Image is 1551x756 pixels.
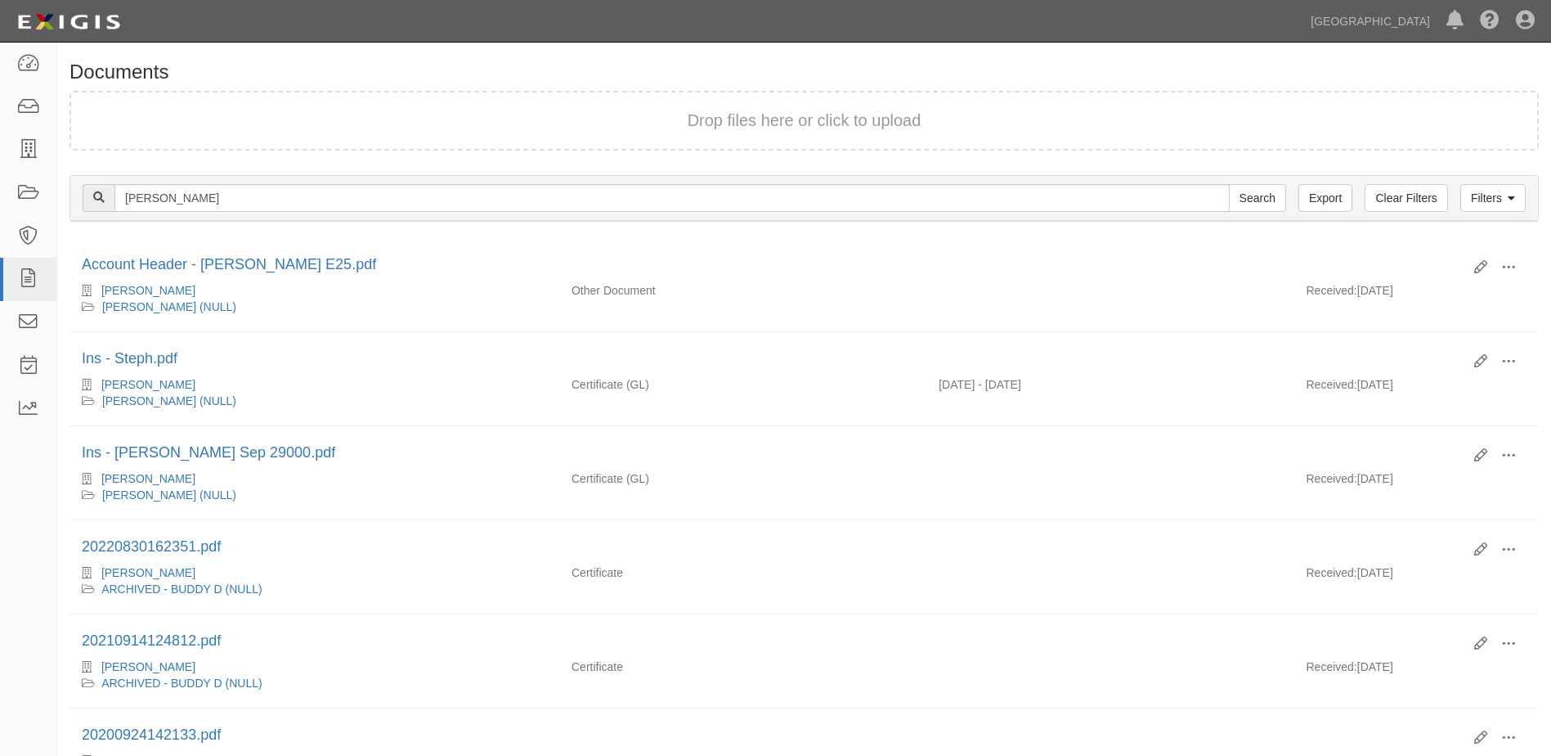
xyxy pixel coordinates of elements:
a: Account Header - [PERSON_NAME] E25.pdf [82,256,376,272]
a: [PERSON_NAME] [101,660,195,673]
div: 20220830162351.pdf [82,537,1462,558]
p: Received: [1306,282,1356,299]
a: Export [1298,184,1352,212]
a: [PERSON_NAME] (NULL) [102,394,236,407]
div: [DATE] [1293,659,1538,683]
div: 20210914124812.pdf [82,631,1462,652]
div: Ins - Steph.pdf [82,349,1462,370]
i: Help Center - Complianz [1480,11,1499,31]
p: Received: [1306,470,1356,487]
div: BUDDY D III (NULL) [82,393,547,409]
div: Effective - Expiration [926,753,1293,754]
a: Clear Filters [1365,184,1447,212]
a: ARCHIVED - BUDDY D (NULL) [101,677,262,690]
div: ARCHIVED - BUDDY D (NULL) [82,581,547,597]
a: Ins - Steph.pdf [82,350,177,367]
div: [DATE] [1293,376,1538,401]
div: [DATE] [1293,565,1538,589]
p: Received: [1306,659,1356,675]
div: [DATE] [1293,282,1538,307]
a: [GEOGRAPHIC_DATA] [1302,5,1438,38]
div: General Liability [559,470,926,487]
div: Ins - Stephen Roberston Sep 29000.pdf [82,443,1462,464]
a: [PERSON_NAME] (NULL) [102,488,236,502]
div: ARCHIVED - BUDDY D (NULL) [82,675,547,691]
div: Other Document [559,282,926,299]
div: James Robertson [82,659,547,675]
div: James Robertson [82,376,547,393]
a: [PERSON_NAME] [101,472,195,485]
div: BUDDY D III (NULL) [82,487,547,503]
input: Search [114,184,1230,212]
a: Filters [1460,184,1526,212]
div: [DATE] [1293,470,1538,495]
div: Account Header - James Robertson E25.pdf [82,254,1462,276]
div: Effective - Expiration [926,470,1293,471]
a: [PERSON_NAME] (NULL) [102,300,236,313]
p: Received: [1306,376,1356,393]
div: 20200924142133.pdf [82,725,1462,746]
p: Received: [1306,565,1356,581]
div: James Robertson [82,565,547,581]
a: [PERSON_NAME] [101,284,195,297]
a: 20220830162351.pdf [82,538,221,555]
img: logo-5460c22ac91f19d4615b14bd174203de0afe785f0fc80cf4dbbc73dc1793850b.png [12,7,125,37]
input: Search [1229,184,1286,212]
a: ARCHIVED - BUDDY D (NULL) [101,583,262,596]
a: 20210914124812.pdf [82,632,221,649]
div: Effective - Expiration [926,565,1293,565]
button: Drop files here or click to upload [688,109,921,133]
a: 20200924142133.pdf [82,727,221,743]
div: General Liability [559,376,926,393]
div: Effective 09/12/2025 - Expiration 09/12/2026 [926,376,1293,393]
div: James Robertson [82,282,547,299]
div: Certificate [559,659,926,675]
div: James Robertson [82,470,547,487]
a: [PERSON_NAME] [101,566,195,579]
div: Effective - Expiration [926,282,1293,283]
div: Effective - Expiration [926,659,1293,659]
div: Certificate [559,565,926,581]
h1: Documents [69,61,1539,83]
a: [PERSON_NAME] [101,378,195,391]
a: Ins - [PERSON_NAME] Sep 29000.pdf [82,444,335,461]
div: BUDDY D III (NULL) [82,299,547,315]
